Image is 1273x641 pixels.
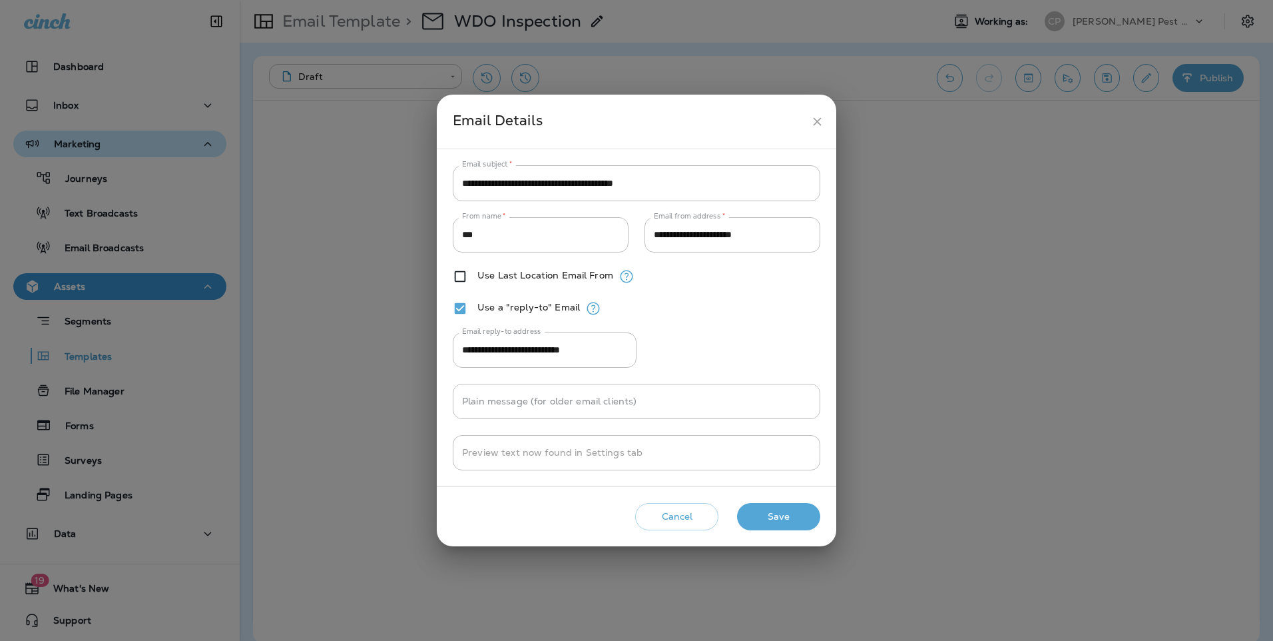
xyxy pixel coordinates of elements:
[462,211,506,221] label: From name
[805,109,830,134] button: close
[654,211,725,221] label: Email from address
[462,326,541,336] label: Email reply-to address
[477,302,580,313] label: Use a "reply-to" Email
[462,159,513,169] label: Email subject
[453,109,805,134] div: Email Details
[635,503,718,530] button: Cancel
[737,503,820,530] button: Save
[477,270,613,281] label: Use Last Location Email From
